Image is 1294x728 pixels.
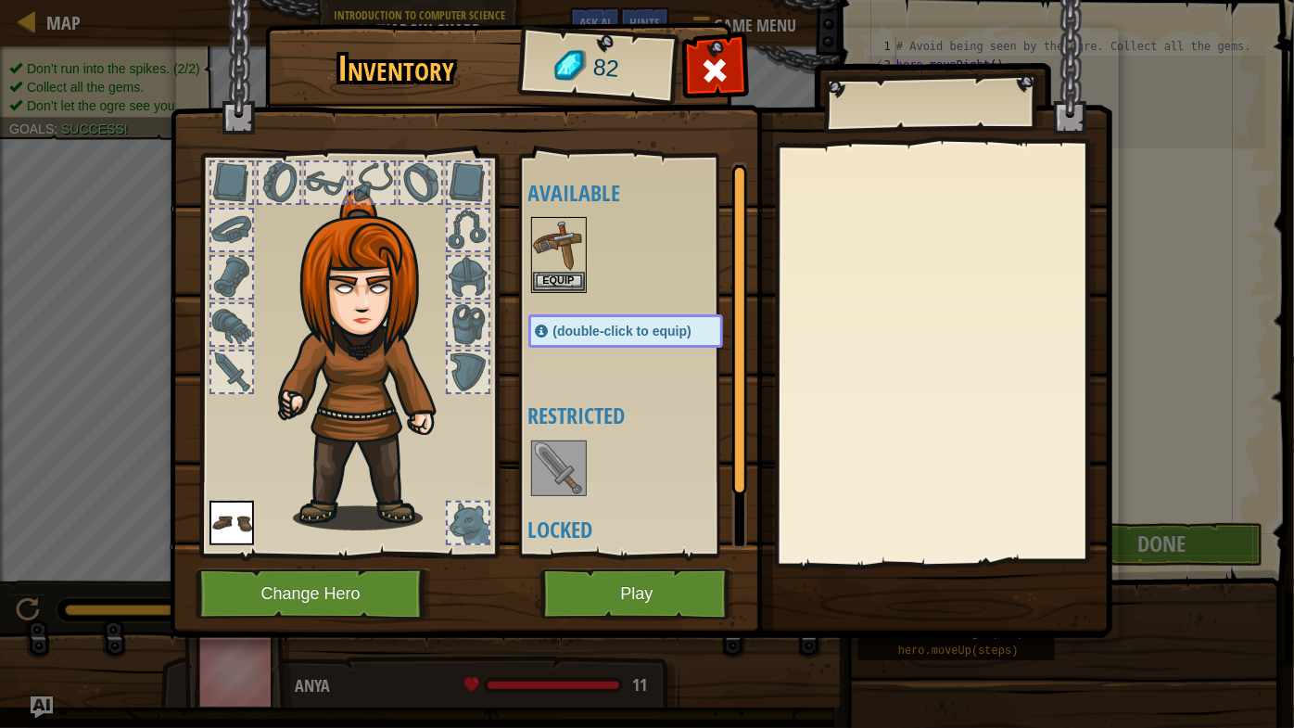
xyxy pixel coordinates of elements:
span: (double-click to equip) [553,324,691,338]
h4: Restricted [528,403,760,428]
img: portrait.png [209,501,254,545]
h4: Available [528,181,760,205]
img: portrait.png [533,219,585,271]
img: hair_f2.png [270,189,469,530]
button: Change Hero [196,568,431,619]
button: Equip [533,272,585,291]
span: 82 [591,51,620,86]
button: Play [540,568,734,619]
h4: Locked [528,517,760,542]
img: portrait.png [533,442,585,494]
h1: Inventory [278,49,514,88]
